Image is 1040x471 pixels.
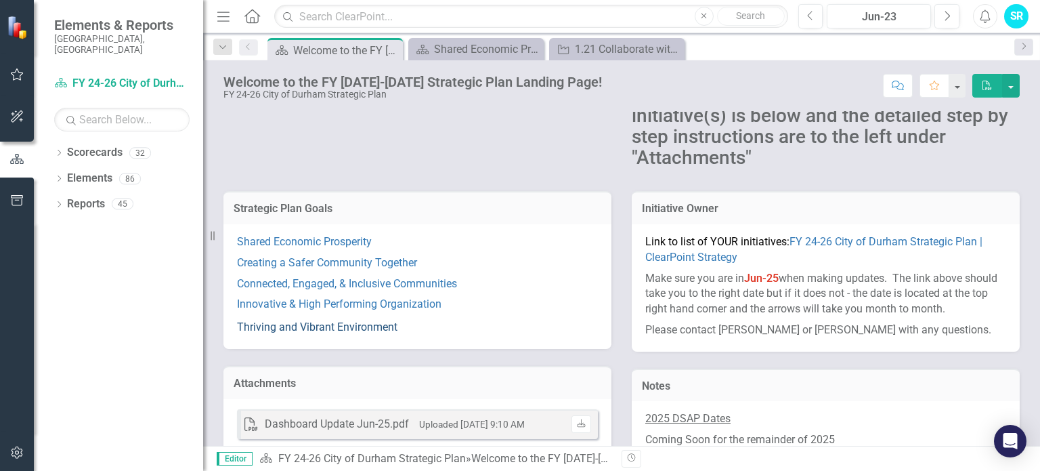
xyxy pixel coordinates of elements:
a: FY 24-26 City of Durham Strategic Plan | ClearPoint Strategy [645,235,982,264]
div: » [259,451,611,467]
div: 45 [112,199,133,210]
strong: Jun-25 [744,272,779,285]
a: Elements [67,171,112,186]
button: Jun-23 [827,4,931,28]
span: Link to list of YOUR initiatives: [645,235,982,264]
button: SR [1004,4,1028,28]
span: Elements & Reports [54,17,190,33]
a: Innovative & High Performing Organization [237,298,441,310]
a: 1.21 Collaborate with educational and training institutions to equip current residents for high-g... [552,41,681,58]
u: 2025 DSAP Dates [645,412,731,425]
a: Thriving and Vibrant Environment [237,321,397,333]
p: Please contact [PERSON_NAME] or [PERSON_NAME] with any questions. [645,320,1006,338]
div: Open Intercom Messenger [994,425,1026,457]
a: Shared Economic Prosperity [412,41,540,58]
a: Connected, Engaged, & Inclusive Communities [237,277,457,290]
span: Editor [217,452,253,466]
a: FY 24-26 City of Durham Strategic Plan [278,452,466,465]
img: ClearPoint Strategy [7,16,30,39]
div: Welcome to the FY [DATE]-[DATE] Strategic Plan Landing Page! [471,452,771,465]
div: Jun-23 [831,9,926,25]
a: Shared Economic Prosperity [237,235,372,248]
a: Scorecards [67,145,123,161]
h3: Notes [642,380,1010,392]
small: [GEOGRAPHIC_DATA], [GEOGRAPHIC_DATA] [54,33,190,56]
div: 86 [119,173,141,184]
h3: Attachments [234,377,601,390]
div: 32 [129,147,151,159]
a: FY 24-26 City of Durham Strategic Plan [54,76,190,91]
small: Uploaded [DATE] 9:10 AM [419,419,525,430]
div: FY 24-26 City of Durham Strategic Plan [223,89,602,100]
div: Welcome to the FY [DATE]-[DATE] Strategic Plan Landing Page! [223,75,602,89]
h3: Strategic Plan Goals [234,203,601,215]
h2: It's time to make biannual updates to the Strategic Plan Dashboard! The link to your initiative(s... [632,64,1020,169]
button: Search [717,7,785,26]
input: Search ClearPoint... [274,5,787,28]
h3: Initiative Owner [642,203,1010,215]
a: Reports [67,197,105,212]
div: Dashboard Update Jun-25.pdf [265,417,409,432]
span: Search [736,10,765,21]
input: Search Below... [54,108,190,131]
div: 1.21 Collaborate with educational and training institutions to equip current residents for high-g... [575,41,681,58]
p: Coming Soon for the remainder of 2025 [645,430,1006,451]
p: Make sure you are in when making updates. The link above should take you to the right date but if... [645,268,1006,321]
div: Welcome to the FY [DATE]-[DATE] Strategic Plan Landing Page! [293,42,399,59]
a: Creating a Safer Community Together [237,256,417,269]
div: Shared Economic Prosperity [434,41,540,58]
